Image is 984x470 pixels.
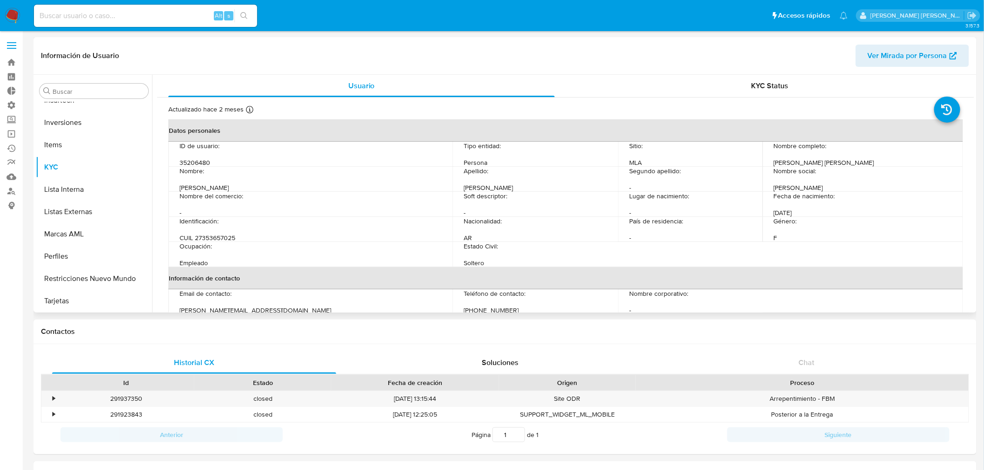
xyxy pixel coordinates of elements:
span: Página de [472,427,539,442]
span: Alt [215,11,222,20]
p: Soltero [417,238,437,246]
p: ID de usuario : [180,149,219,157]
button: Marcas AML [36,223,152,245]
p: [PERSON_NAME] [823,171,874,179]
p: [PERSON_NAME][EMAIL_ADDRESS][DOMAIN_NAME] [180,287,337,295]
th: Verificación y cumplimiento [168,298,964,320]
p: Nacionalidad : [379,215,417,224]
button: Listas Externas [36,201,152,223]
button: Anterior [60,427,283,442]
p: Nombre : [180,171,204,179]
button: Inversiones [36,111,152,134]
div: Estado [201,378,325,387]
div: Posterior a la Entrega [636,407,969,422]
p: [PERSON_NAME] [407,171,458,179]
button: KYC [36,156,152,178]
div: • [53,394,55,403]
p: Nombre del comercio : [180,193,243,202]
button: Siguiente [727,427,950,442]
p: Teléfono de contacto : [379,282,440,291]
div: 291923843 [58,407,194,422]
p: Segundo apellido : [577,171,629,179]
span: Chat [799,357,815,368]
div: Origen [505,378,629,387]
p: [PERSON_NAME] [PERSON_NAME] [833,149,937,157]
p: - [426,193,428,202]
p: Fecha de nacimiento : [776,193,838,202]
p: 35206480 [223,149,254,157]
p: Sitio : [577,149,591,157]
th: Información de contacto [168,253,964,275]
span: Accesos rápidos [778,11,831,20]
p: MLA [594,149,607,157]
p: - [632,171,634,179]
div: closed [194,391,331,406]
p: [PHONE_NUMBER] [444,282,501,291]
button: Buscar [43,87,51,95]
div: [DATE] 12:25:05 [331,407,499,422]
span: Historial CX [174,357,214,368]
div: 291937350 [58,391,194,406]
p: Estado Civil : [379,238,413,246]
span: Usuario [348,80,375,91]
a: Notificaciones [840,12,848,20]
p: - [635,215,637,224]
div: Fecha de creación [338,378,492,387]
button: search-icon [234,9,253,22]
div: Arrepentimiento - FBM [636,391,969,406]
span: Soluciones [482,357,519,368]
div: Site ODR [499,391,636,406]
p: mercedes.medrano@mercadolibre.com [871,11,964,20]
div: closed [194,407,331,422]
span: Ver Mirada por Persona [868,45,947,67]
input: Buscar usuario o caso... [34,10,257,22]
span: s [227,11,230,20]
input: Buscar [53,87,145,96]
p: Tipo entidad : [379,149,416,157]
p: [PERSON_NAME] [208,171,259,179]
span: KYC Status [751,80,789,91]
div: SUPPORT_WIDGET_ML_MOBILE [499,407,636,422]
p: Empleado [216,238,245,246]
p: Lugar de nacimiento : [577,193,637,202]
p: Nombre completo : [776,149,829,157]
div: [DATE] 13:15:44 [331,391,499,406]
p: Nombre corporativo : [577,282,636,291]
p: Ocupación : [180,238,212,246]
button: Lista Interna [36,178,152,201]
div: • [53,410,55,419]
button: Perfiles [36,245,152,268]
th: Datos personales [168,119,964,142]
p: [DATE] [841,193,861,202]
p: Email de contacto : [180,278,232,287]
p: Persona [419,149,444,157]
p: Actualizado hace 2 meses [168,105,244,114]
button: Items [36,134,152,156]
p: - [641,193,643,202]
p: Identificación : [180,215,219,224]
p: Género : [776,215,799,224]
button: Ver Mirada por Persona [856,45,969,67]
button: Restricciones Nuevo Mundo [36,268,152,290]
span: 1 [536,430,539,439]
p: - [247,193,249,202]
a: Salir [967,11,977,20]
div: Proceso [642,378,962,387]
h1: Información de Usuario [41,51,119,60]
p: F [803,215,807,224]
h1: Contactos [41,327,969,336]
div: Id [64,378,188,387]
p: - [640,282,642,291]
button: Tarjetas [36,290,152,312]
p: Apellido : [379,171,403,179]
p: País de residencia : [577,215,631,224]
p: Soft descriptor : [379,193,422,202]
p: CUIL 27353657025 [222,215,279,224]
p: AR [420,215,429,224]
p: Nombre social : [776,171,819,179]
